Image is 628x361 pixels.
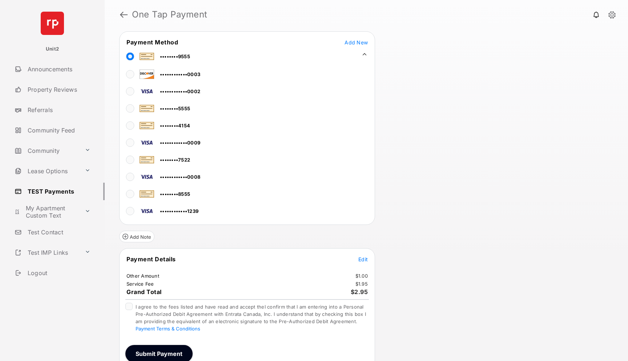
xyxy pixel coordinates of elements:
[126,39,178,46] span: Payment Method
[12,244,82,261] a: Test IMP Links
[126,273,160,279] td: Other Amount
[358,256,368,262] span: Edit
[160,53,190,59] span: ••••••••9555
[119,231,154,242] button: Add Note
[12,142,82,159] a: Community
[136,304,366,332] span: I agree to the fees listed and have read and accept theI confirm that I am entering into a Person...
[12,203,82,221] a: My Apartment Custom Text
[160,140,200,146] span: ••••••••••••0009
[160,106,190,111] span: ••••••••5555
[12,264,105,282] a: Logout
[160,123,190,128] span: ••••••••4154
[132,10,208,19] strong: One Tap Payment
[160,88,200,94] span: ••••••••••••0002
[160,174,200,180] span: ••••••••••••0008
[345,39,368,46] button: Add New
[160,208,198,214] span: ••••••••••••1239
[355,281,368,287] td: $1.95
[345,39,368,45] span: Add New
[355,273,368,279] td: $1.00
[160,191,190,197] span: ••••••••8555
[46,45,59,53] p: Unit2
[12,60,105,78] a: Announcements
[351,288,368,295] span: $2.95
[12,81,105,98] a: Property Reviews
[126,281,154,287] td: Service Fee
[136,326,200,332] button: I agree to the fees listed and have read and accept theI confirm that I am entering into a Person...
[160,71,200,77] span: ••••••••••••0003
[12,101,105,119] a: Referrals
[12,223,105,241] a: Test Contact
[12,122,105,139] a: Community Feed
[12,162,82,180] a: Lease Options
[358,255,368,263] button: Edit
[41,12,64,35] img: svg+xml;base64,PHN2ZyB4bWxucz0iaHR0cDovL3d3dy53My5vcmcvMjAwMC9zdmciIHdpZHRoPSI2NCIgaGVpZ2h0PSI2NC...
[126,288,162,295] span: Grand Total
[126,255,176,263] span: Payment Details
[12,183,105,200] a: TEST Payments
[160,157,190,163] span: ••••••••7522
